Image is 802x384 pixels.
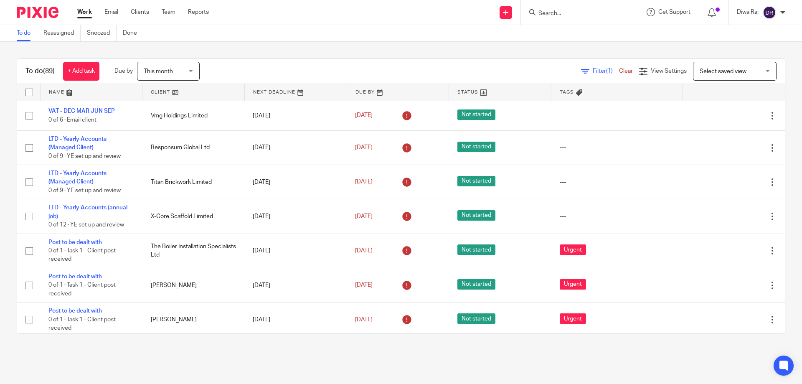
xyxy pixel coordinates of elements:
span: Get Support [658,9,690,15]
h1: To do [25,67,55,76]
td: [DATE] [244,303,347,337]
a: Work [77,8,92,16]
span: Urgent [560,279,586,290]
input: Search [538,10,613,18]
span: [DATE] [355,179,373,185]
p: Diwa Rai [737,8,759,16]
span: Not started [457,109,495,120]
td: [PERSON_NAME] [142,303,245,337]
span: [DATE] [355,214,373,219]
img: svg%3E [763,6,776,19]
div: --- [560,143,675,152]
td: [DATE] [244,268,347,303]
span: View Settings [651,68,687,74]
a: + Add task [63,62,99,81]
td: [DATE] [244,165,347,199]
td: X-Core Scaffold Limited [142,199,245,234]
span: [DATE] [355,282,373,288]
span: [DATE] [355,248,373,254]
span: 0 of 9 · YE set up and review [48,188,121,193]
span: 0 of 1 · Task 1 - Client post received [48,282,116,297]
td: Responsum Global Ltd [142,130,245,165]
span: Not started [457,176,495,186]
td: Vmg Holdings Limited [142,101,245,130]
td: [PERSON_NAME] [142,268,245,303]
a: VAT - DEC MAR JUN SEP [48,108,115,114]
span: This month [144,69,173,74]
a: Team [162,8,175,16]
span: (89) [43,68,55,74]
a: Clear [619,68,633,74]
td: [DATE] [244,130,347,165]
td: [DATE] [244,101,347,130]
p: Due by [114,67,133,75]
span: 0 of 1 · Task 1 - Client post received [48,248,116,262]
td: Titan Brickwork Limited [142,165,245,199]
a: Post to be dealt with [48,239,102,245]
span: [DATE] [355,317,373,323]
span: 0 of 9 · YE set up and review [48,153,121,159]
a: Reassigned [43,25,81,41]
span: Not started [457,313,495,324]
span: Tags [560,90,574,94]
div: --- [560,112,675,120]
span: 0 of 1 · Task 1 - Client post received [48,317,116,331]
span: [DATE] [355,145,373,150]
a: LTD - Yearly Accounts (Managed Client) [48,136,107,150]
a: Reports [188,8,209,16]
span: Not started [457,279,495,290]
div: --- [560,212,675,221]
span: 0 of 12 · YE set up and review [48,222,124,228]
span: [DATE] [355,113,373,119]
span: Not started [457,210,495,221]
a: Post to be dealt with [48,308,102,314]
span: Select saved view [700,69,746,74]
div: --- [560,178,675,186]
a: To do [17,25,37,41]
span: 0 of 6 · Email client [48,117,96,123]
span: Not started [457,142,495,152]
span: Urgent [560,244,586,255]
span: Filter [593,68,619,74]
a: LTD - Yearly Accounts (annual job) [48,205,127,219]
a: LTD - Yearly Accounts (Managed Client) [48,170,107,185]
td: The Boiler Installation Specialists Ltd [142,234,245,268]
a: Clients [131,8,149,16]
a: Email [104,8,118,16]
img: Pixie [17,7,58,18]
span: Urgent [560,313,586,324]
td: [DATE] [244,234,347,268]
a: Snoozed [87,25,117,41]
span: (1) [606,68,613,74]
span: Not started [457,244,495,255]
td: [DATE] [244,199,347,234]
a: Done [123,25,143,41]
a: Post to be dealt with [48,274,102,280]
